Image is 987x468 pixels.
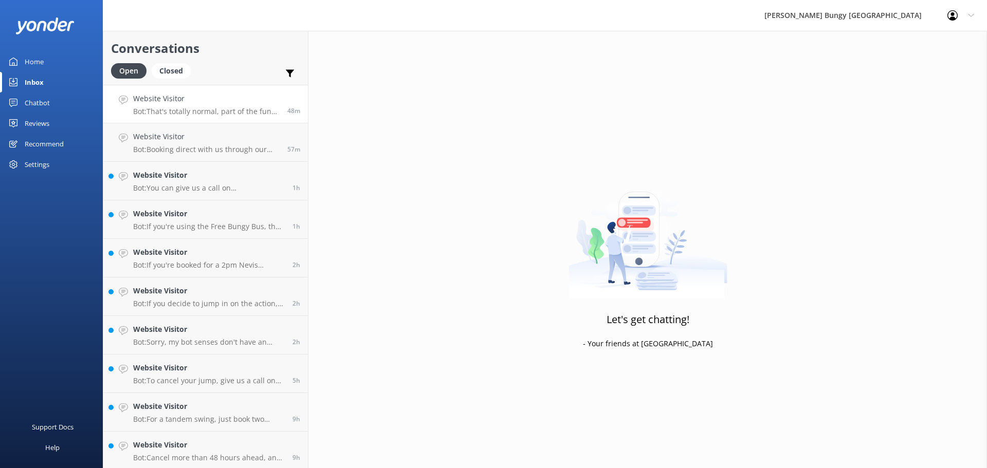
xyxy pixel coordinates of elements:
[133,362,285,373] h4: Website Visitor
[103,316,308,354] a: Website VisitorBot:Sorry, my bot senses don't have an answer for that, please try and rephrase yo...
[103,200,308,239] a: Website VisitorBot:If you're using the Free Bungy Bus, the time shown is the bus departure time, ...
[103,393,308,432] a: Website VisitorBot:For a tandem swing, just book two individual spots for the same time and note ...
[103,354,308,393] a: Website VisitorBot:To cancel your jump, give us a call on [PHONE_NUMBER] or [PHONE_NUMBER], or sh...
[133,439,285,451] h4: Website Visitor
[133,376,285,385] p: Bot: To cancel your jump, give us a call on [PHONE_NUMBER] or [PHONE_NUMBER], or shoot us an emai...
[133,415,285,424] p: Bot: For a tandem swing, just book two individual spots for the same time and note that you want ...
[25,134,64,154] div: Recommend
[133,145,280,154] p: Bot: Booking direct with us through our website always offers the best prices. Our combos are the...
[293,183,300,192] span: Sep 12 2025 09:30am (UTC +12:00) Pacific/Auckland
[133,170,285,181] h4: Website Visitor
[111,65,152,76] a: Open
[103,162,308,200] a: Website VisitorBot:You can give us a call on [PHONE_NUMBER] or [PHONE_NUMBER] to chat with a crew...
[287,106,300,115] span: Sep 12 2025 09:58am (UTC +12:00) Pacific/Auckland
[133,183,285,193] p: Bot: You can give us a call on [PHONE_NUMBER] or [PHONE_NUMBER] to chat with a crew member. Our o...
[103,239,308,277] a: Website VisitorBot:If you're booked for a 2pm Nevis activity, the bus departure time is 2pm. Make...
[133,260,285,270] p: Bot: If you're booked for a 2pm Nevis activity, the bus departure time is 2pm. Make sure to check...
[293,453,300,462] span: Sep 12 2025 01:23am (UTC +12:00) Pacific/Auckland
[133,299,285,308] p: Bot: If you decide to jump in on the action, you'll just need to pay the regular swing price. Spe...
[103,277,308,316] a: Website VisitorBot:If you decide to jump in on the action, you'll just need to pay the regular sw...
[25,51,44,72] div: Home
[25,72,44,92] div: Inbox
[293,260,300,269] span: Sep 12 2025 08:23am (UTC +12:00) Pacific/Auckland
[133,222,285,231] p: Bot: If you're using the Free Bungy Bus, the time shown is the bus departure time, so be there 30...
[133,247,285,258] h4: Website Visitor
[133,338,285,347] p: Bot: Sorry, my bot senses don't have an answer for that, please try and rephrase your question, I...
[293,338,300,346] span: Sep 12 2025 08:21am (UTC +12:00) Pacific/Auckland
[569,170,727,298] img: artwork of a man stealing a conversation from at giant smartphone
[133,93,280,104] h4: Website Visitor
[133,401,285,412] h4: Website Visitor
[133,285,285,296] h4: Website Visitor
[111,63,147,79] div: Open
[103,123,308,162] a: Website VisitorBot:Booking direct with us through our website always offers the best prices. Our ...
[32,417,74,437] div: Support Docs
[25,113,49,134] div: Reviews
[25,154,49,175] div: Settings
[103,85,308,123] a: Website VisitorBot:That's totally normal, part of the fun and what leads to feeling accomplished ...
[152,63,191,79] div: Closed
[287,145,300,154] span: Sep 12 2025 09:48am (UTC +12:00) Pacific/Auckland
[133,324,285,335] h4: Website Visitor
[152,65,196,76] a: Closed
[293,222,300,231] span: Sep 12 2025 09:14am (UTC +12:00) Pacific/Auckland
[607,311,689,328] h3: Let's get chatting!
[25,92,50,113] div: Chatbot
[133,107,280,116] p: Bot: That's totally normal, part of the fun and what leads to feeling accomplished post activity....
[45,437,60,458] div: Help
[15,17,75,34] img: yonder-white-logo.png
[293,415,300,423] span: Sep 12 2025 01:35am (UTC +12:00) Pacific/Auckland
[293,376,300,385] span: Sep 12 2025 05:06am (UTC +12:00) Pacific/Auckland
[133,453,285,462] p: Bot: Cancel more than 48 hours ahead, and you're sweet with a 100% refund. Less than 48 hours? No...
[133,208,285,219] h4: Website Visitor
[293,299,300,308] span: Sep 12 2025 08:22am (UTC +12:00) Pacific/Auckland
[583,338,713,349] p: - Your friends at [GEOGRAPHIC_DATA]
[133,131,280,142] h4: Website Visitor
[111,39,300,58] h2: Conversations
